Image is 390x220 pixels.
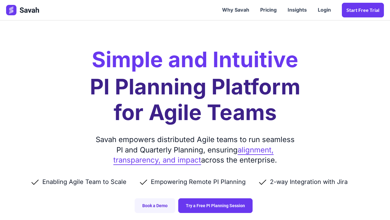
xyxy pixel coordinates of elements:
[258,178,360,186] li: 2-way Integration with Jira
[342,3,384,17] a: Start Free trial
[92,49,298,70] h2: Simple and Intuitive
[312,1,336,20] a: Login
[178,198,253,213] a: Try a Free PI Planning Session
[30,178,139,186] li: Enabling Agile Team to Scale
[282,1,312,20] a: Insights
[93,134,297,165] div: Savah empowers distributed Agile teams to run seamless PI and Quarterly Planning, ensuring across...
[255,1,282,20] a: Pricing
[90,74,300,125] h1: PI Planning Platform for Agile Teams
[217,1,255,20] a: Why Savah
[139,178,258,186] li: Empowering Remote PI Planning
[135,198,175,213] a: Book a Demo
